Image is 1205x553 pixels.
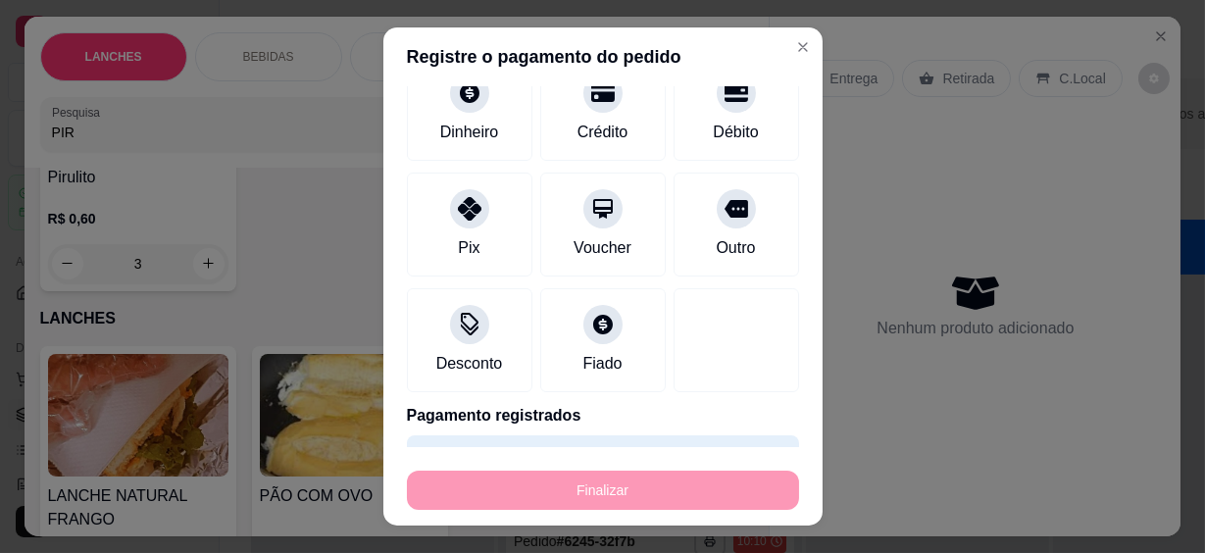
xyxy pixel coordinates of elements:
[458,236,479,260] div: Pix
[787,31,819,63] button: Close
[436,352,503,376] div: Desconto
[440,121,499,144] div: Dinheiro
[582,352,622,376] div: Fiado
[383,27,823,86] header: Registre o pagamento do pedido
[713,121,758,144] div: Débito
[574,236,631,260] div: Voucher
[407,404,799,427] p: Pagamento registrados
[577,121,628,144] div: Crédito
[716,236,755,260] div: Outro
